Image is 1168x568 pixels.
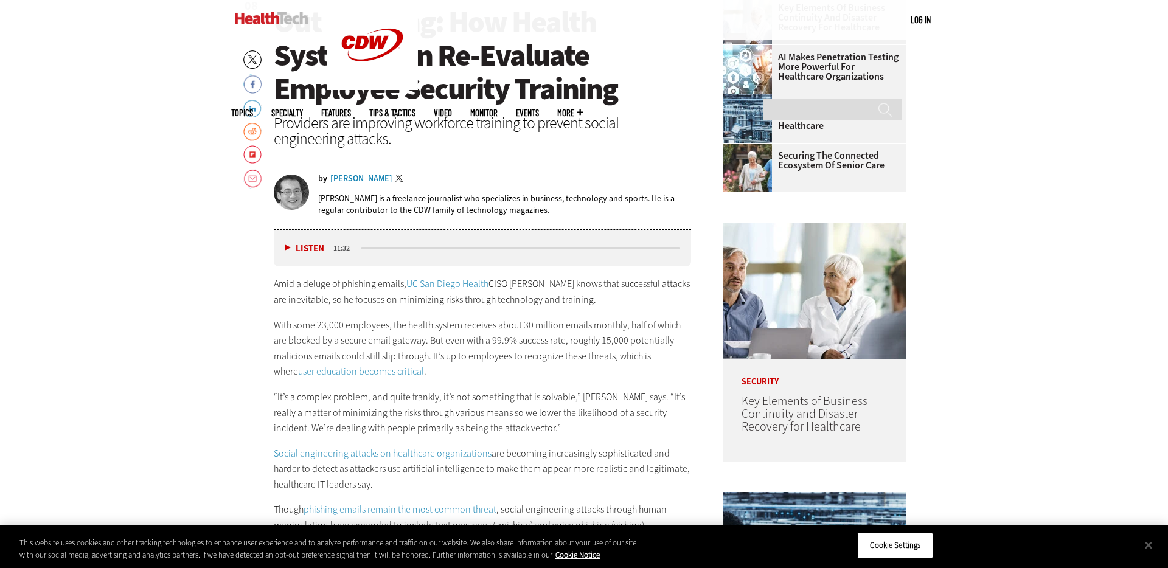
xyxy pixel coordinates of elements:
[330,175,392,183] a: [PERSON_NAME]
[911,14,931,25] a: Log in
[857,533,933,558] button: Cookie Settings
[274,276,691,307] p: Amid a deluge of phishing emails, CISO [PERSON_NAME] knows that successful attacks are inevitable...
[1135,532,1162,558] button: Close
[19,537,642,561] div: This website uses cookies and other tracking technologies to enhance user experience and to analy...
[470,108,498,117] a: MonITor
[274,447,492,460] a: Social engineering attacks on healthcare organizations
[304,503,496,516] a: phishing emails remain the most common threat
[231,108,253,117] span: Topics
[395,175,406,184] a: Twitter
[911,13,931,26] div: User menu
[274,389,691,436] p: “It’s a complex problem, and quite frankly, it’s not something that is solvable,” [PERSON_NAME] s...
[555,550,600,560] a: More information about your privacy
[369,108,415,117] a: Tips & Tactics
[274,230,691,266] div: media player
[723,94,778,104] a: engineer with laptop overlooking data center
[406,277,488,290] a: UC San Diego Health
[274,317,691,379] p: With some 23,000 employees, the health system receives about 30 million emails monthly, half of w...
[434,108,452,117] a: Video
[723,151,899,170] a: Securing the Connected Ecosystem of Senior Care
[318,175,327,183] span: by
[285,244,324,253] button: Listen
[723,94,772,143] img: engineer with laptop overlooking data center
[332,243,359,254] div: duration
[321,108,351,117] a: Features
[274,502,691,533] p: Though , social engineering attacks through human manipulation have expanded to include text mess...
[235,12,308,24] img: Home
[723,223,906,359] img: incident response team discusses around a table
[516,108,539,117] a: Events
[723,144,772,192] img: nurse walks with senior woman through a garden
[274,446,691,493] p: are becoming increasingly sophisticated and harder to detect as attackers use artificial intellig...
[274,115,691,147] div: Providers are improving workforce training to prevent social engineering attacks.
[298,365,424,378] a: user education becomes critical
[557,108,583,117] span: More
[271,108,303,117] span: Specialty
[327,80,418,93] a: CDW
[723,102,899,131] a: Meeting the Demand for Modern Data Centers in Healthcare
[723,359,906,386] p: Security
[742,393,867,435] a: Key Elements of Business Continuity and Disaster Recovery for Healthcare
[318,193,691,216] p: [PERSON_NAME] is a freelance journalist who specializes in business, technology and sports. He is...
[723,144,778,153] a: nurse walks with senior woman through a garden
